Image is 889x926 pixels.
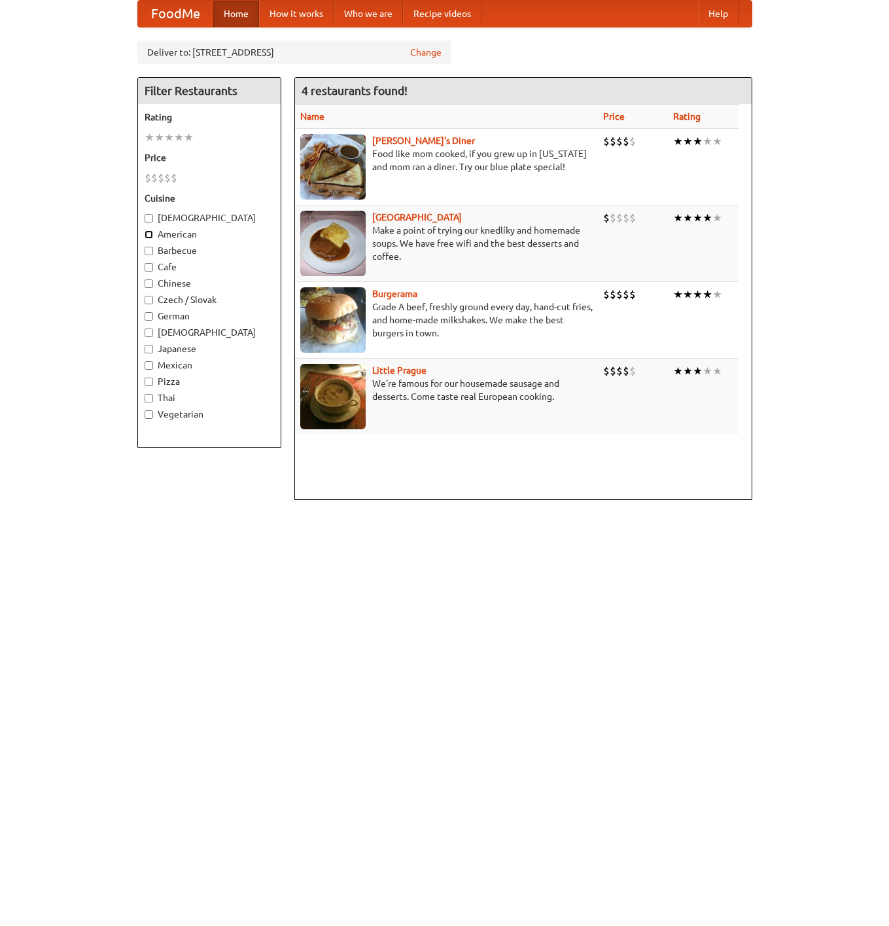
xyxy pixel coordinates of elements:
[372,289,417,299] b: Burgerama
[610,134,616,149] li: $
[145,192,274,205] h5: Cuisine
[693,287,703,302] li: ★
[145,211,274,224] label: [DEMOGRAPHIC_DATA]
[712,134,722,149] li: ★
[673,111,701,122] a: Rating
[629,364,636,378] li: $
[610,364,616,378] li: $
[259,1,334,27] a: How it works
[703,364,712,378] li: ★
[673,364,683,378] li: ★
[693,211,703,225] li: ★
[145,260,274,274] label: Cafe
[145,329,153,337] input: [DEMOGRAPHIC_DATA]
[683,287,693,302] li: ★
[138,1,213,27] a: FoodMe
[300,134,366,200] img: sallys.jpg
[300,211,366,276] img: czechpoint.jpg
[300,300,593,340] p: Grade A beef, freshly ground every day, hand-cut fries, and home-made milkshakes. We make the bes...
[712,287,722,302] li: ★
[693,134,703,149] li: ★
[616,287,623,302] li: $
[138,78,281,104] h4: Filter Restaurants
[623,364,629,378] li: $
[145,279,153,288] input: Chinese
[683,211,693,225] li: ★
[145,375,274,388] label: Pizza
[610,287,616,302] li: $
[623,134,629,149] li: $
[145,345,153,353] input: Japanese
[145,394,153,402] input: Thai
[629,134,636,149] li: $
[145,230,153,239] input: American
[158,171,164,185] li: $
[174,130,184,145] li: ★
[145,263,153,272] input: Cafe
[145,312,153,321] input: German
[623,287,629,302] li: $
[145,408,274,421] label: Vegetarian
[145,410,153,419] input: Vegetarian
[164,171,171,185] li: $
[372,135,475,146] a: [PERSON_NAME]'s Diner
[683,364,693,378] li: ★
[693,364,703,378] li: ★
[145,391,274,404] label: Thai
[334,1,403,27] a: Who we are
[300,287,366,353] img: burgerama.jpg
[145,342,274,355] label: Japanese
[703,287,712,302] li: ★
[145,151,274,164] h5: Price
[171,171,177,185] li: $
[683,134,693,149] li: ★
[300,364,366,429] img: littleprague.jpg
[145,326,274,339] label: [DEMOGRAPHIC_DATA]
[673,134,683,149] li: ★
[610,211,616,225] li: $
[712,211,722,225] li: ★
[145,378,153,386] input: Pizza
[145,244,274,257] label: Barbecue
[629,287,636,302] li: $
[673,211,683,225] li: ★
[145,361,153,370] input: Mexican
[213,1,259,27] a: Home
[616,364,623,378] li: $
[151,171,158,185] li: $
[673,287,683,302] li: ★
[184,130,194,145] li: ★
[616,211,623,225] li: $
[403,1,481,27] a: Recipe videos
[603,211,610,225] li: $
[164,130,174,145] li: ★
[145,171,151,185] li: $
[603,364,610,378] li: $
[300,147,593,173] p: Food like mom cooked, if you grew up in [US_STATE] and mom ran a diner. Try our blue plate special!
[145,293,274,306] label: Czech / Slovak
[712,364,722,378] li: ★
[145,228,274,241] label: American
[145,310,274,323] label: German
[372,212,462,223] a: [GEOGRAPHIC_DATA]
[603,111,625,122] a: Price
[372,365,427,376] a: Little Prague
[300,377,593,403] p: We're famous for our housemade sausage and desserts. Come taste real European cooking.
[703,211,712,225] li: ★
[300,111,324,122] a: Name
[145,296,153,304] input: Czech / Slovak
[410,46,442,59] a: Change
[145,214,153,223] input: [DEMOGRAPHIC_DATA]
[145,111,274,124] h5: Rating
[703,134,712,149] li: ★
[145,247,153,255] input: Barbecue
[698,1,739,27] a: Help
[623,211,629,225] li: $
[603,287,610,302] li: $
[145,277,274,290] label: Chinese
[145,359,274,372] label: Mexican
[629,211,636,225] li: $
